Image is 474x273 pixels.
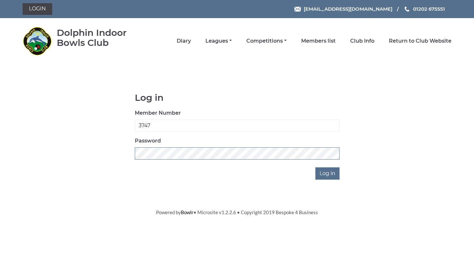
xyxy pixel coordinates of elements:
[389,37,451,45] a: Return to Club Website
[177,37,191,45] a: Diary
[156,209,318,215] span: Powered by • Microsite v1.2.2.6 • Copyright 2019 Bespoke 4 Business
[294,5,392,13] a: Email [EMAIL_ADDRESS][DOMAIN_NAME]
[181,209,193,215] a: Bowlr
[205,37,232,45] a: Leagues
[315,167,340,180] input: Log in
[304,6,392,12] span: [EMAIL_ADDRESS][DOMAIN_NAME]
[413,6,445,12] span: 01202 675551
[135,93,340,103] h1: Log in
[135,137,161,145] label: Password
[350,37,374,45] a: Club Info
[57,28,145,48] div: Dolphin Indoor Bowls Club
[23,3,52,15] a: Login
[246,37,287,45] a: Competitions
[135,109,181,117] label: Member Number
[294,7,301,12] img: Email
[301,37,336,45] a: Members list
[404,5,445,13] a: Phone us 01202 675551
[405,6,409,12] img: Phone us
[23,26,52,56] img: Dolphin Indoor Bowls Club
